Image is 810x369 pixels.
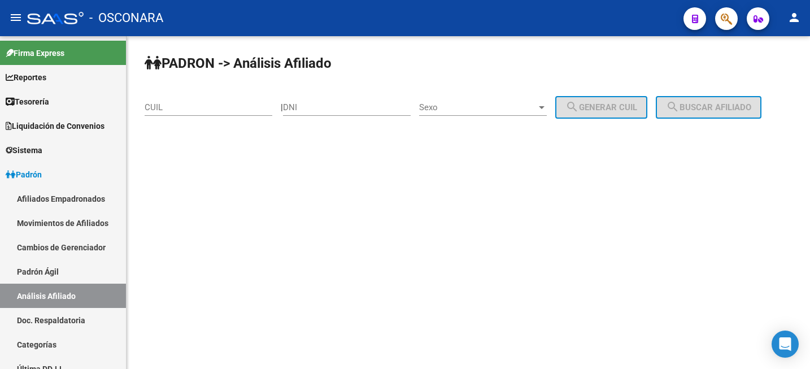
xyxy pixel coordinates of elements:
span: Sexo [419,102,537,112]
span: Sistema [6,144,42,157]
span: Firma Express [6,47,64,59]
mat-icon: search [666,100,680,114]
span: Generar CUIL [565,102,637,112]
mat-icon: search [565,100,579,114]
span: Tesorería [6,95,49,108]
span: - OSCONARA [89,6,163,31]
button: Generar CUIL [555,96,647,119]
button: Buscar afiliado [656,96,761,119]
span: Reportes [6,71,46,84]
span: Liquidación de Convenios [6,120,104,132]
strong: PADRON -> Análisis Afiliado [145,55,332,71]
mat-icon: person [787,11,801,24]
div: | [281,102,656,112]
div: Open Intercom Messenger [772,331,799,358]
span: Buscar afiliado [666,102,751,112]
span: Padrón [6,168,42,181]
mat-icon: menu [9,11,23,24]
